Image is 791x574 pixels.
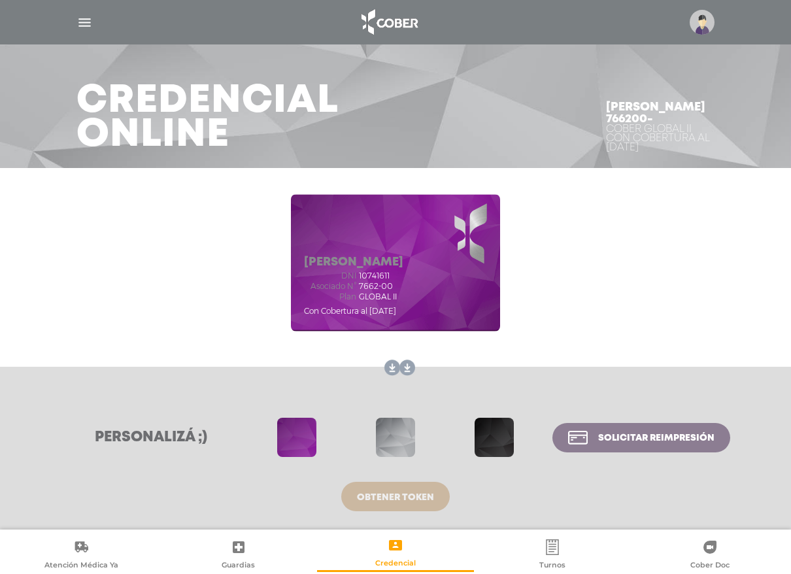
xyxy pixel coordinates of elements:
[631,539,788,572] a: Cober Doc
[76,14,93,31] img: Cober_menu-lines-white.svg
[44,560,118,572] span: Atención Médica Ya
[359,282,393,291] span: 7662-00
[76,84,339,152] h3: Credencial Online
[304,256,403,270] h5: [PERSON_NAME]
[359,292,397,301] span: GLOBAL II
[690,10,715,35] img: profile-placeholder.svg
[606,101,715,125] h4: [PERSON_NAME] 766200-
[304,306,396,316] span: Con Cobertura al [DATE]
[61,429,242,446] h3: Personalizá ;)
[375,558,416,570] span: Credencial
[598,433,715,443] span: Solicitar reimpresión
[606,125,715,152] div: Cober GLOBAL II Con Cobertura al [DATE]
[160,539,316,572] a: Guardias
[357,493,434,502] span: Obtener token
[690,560,730,572] span: Cober Doc
[317,537,474,570] a: Credencial
[552,423,730,452] a: Solicitar reimpresión
[304,282,356,291] span: Asociado N°
[304,292,356,301] span: Plan
[341,482,450,511] a: Obtener token
[304,271,356,280] span: dni
[354,7,423,38] img: logo_cober_home-white.png
[222,560,255,572] span: Guardias
[539,560,565,572] span: Turnos
[359,271,390,280] span: 10741611
[3,539,160,572] a: Atención Médica Ya
[474,539,631,572] a: Turnos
